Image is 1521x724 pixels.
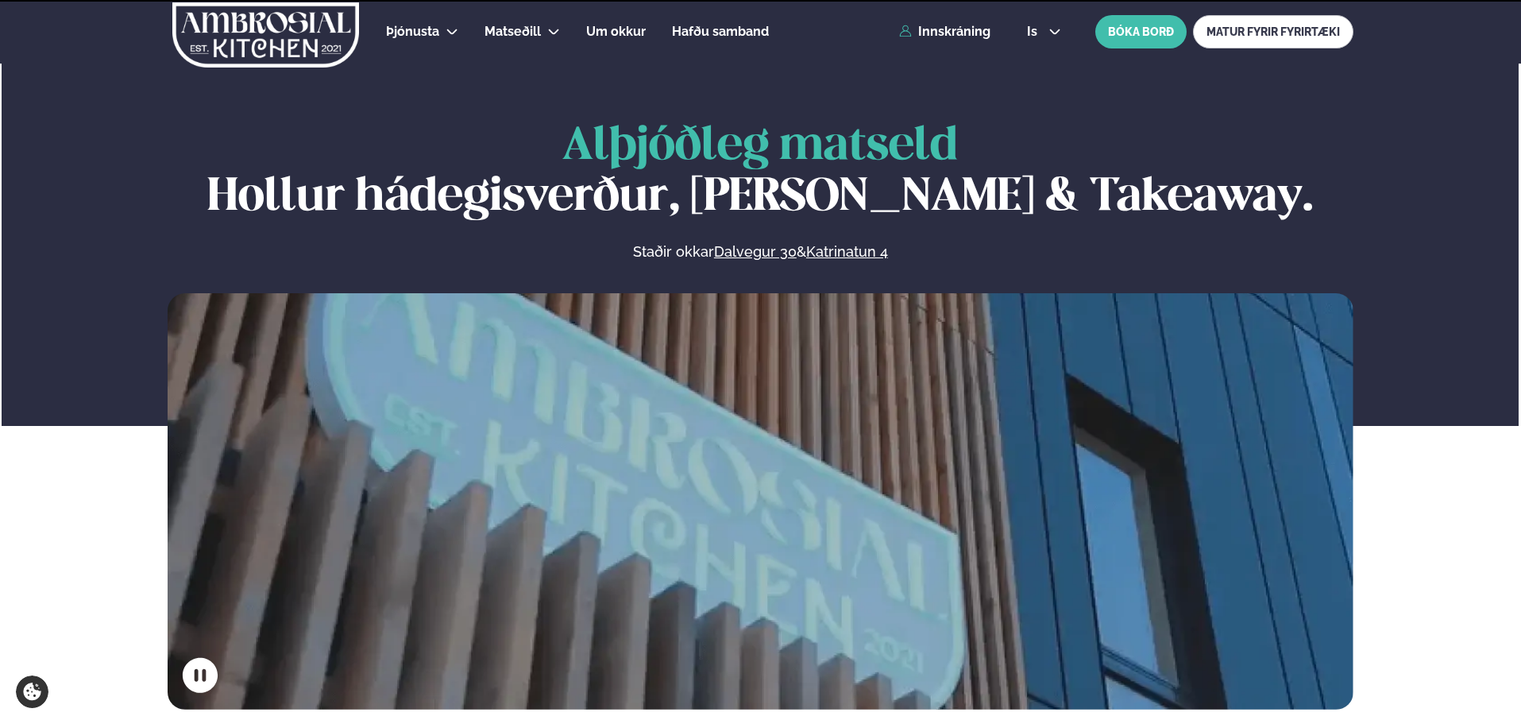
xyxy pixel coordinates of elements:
[899,25,990,39] a: Innskráning
[460,242,1060,261] p: Staðir okkar &
[672,24,769,39] span: Hafðu samband
[386,22,439,41] a: Þjónusta
[714,242,797,261] a: Dalvegur 30
[484,24,541,39] span: Matseðill
[1027,25,1042,38] span: is
[562,125,958,168] span: Alþjóðleg matseld
[171,2,361,68] img: logo
[1014,25,1074,38] button: is
[168,122,1353,223] h1: Hollur hádegisverður, [PERSON_NAME] & Takeaway.
[806,242,888,261] a: Katrinatun 4
[586,24,646,39] span: Um okkur
[386,24,439,39] span: Þjónusta
[586,22,646,41] a: Um okkur
[1193,15,1353,48] a: MATUR FYRIR FYRIRTÆKI
[16,676,48,708] a: Cookie settings
[1095,15,1187,48] button: BÓKA BORÐ
[484,22,541,41] a: Matseðill
[672,22,769,41] a: Hafðu samband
